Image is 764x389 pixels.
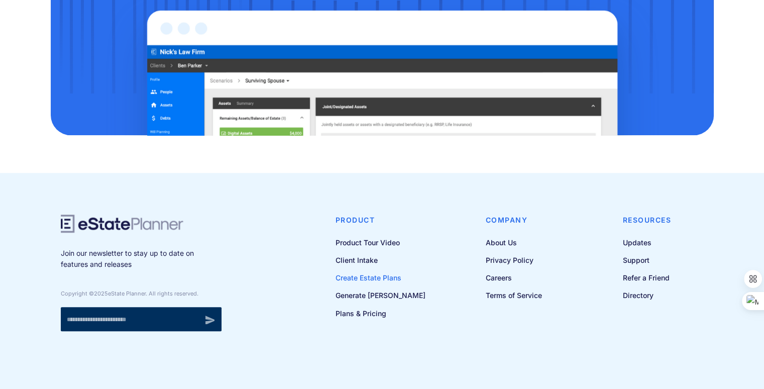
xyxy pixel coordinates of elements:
[336,307,425,320] a: Plans & Pricing
[336,254,425,266] a: Client Intake
[94,290,108,297] span: 2025
[486,271,542,284] a: Careers
[61,290,222,297] div: Copyright © eState Planner. All rights reserved.
[486,215,542,226] h4: Company
[623,289,672,302] a: Directory
[336,289,425,302] a: Generate [PERSON_NAME]
[623,271,672,284] a: Refer a Friend
[486,236,542,249] a: About Us
[336,271,425,284] a: Create Estate Plans
[623,236,672,249] a: Updates
[623,254,672,266] a: Support
[61,248,222,270] p: Join our newsletter to stay up to date on features and releases
[623,215,672,226] h4: Resources
[486,289,542,302] a: Terms of Service
[336,215,425,226] h4: Product
[61,307,222,331] form: Newsletter signup
[486,254,542,266] a: Privacy Policy
[336,236,425,249] a: Product Tour Video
